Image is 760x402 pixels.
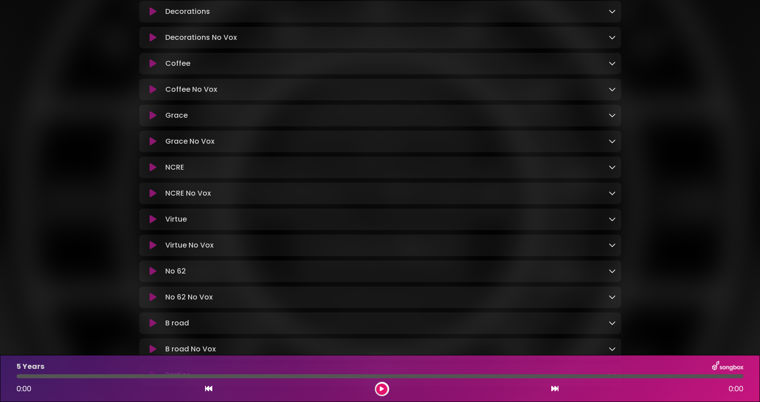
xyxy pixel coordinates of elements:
p: Virtue No Vox [165,240,214,251]
p: 5 Years [17,361,44,372]
p: NCRE No Vox [165,188,211,199]
p: Grace [165,110,188,121]
p: Coffee No Vox [165,84,217,95]
p: B road No Vox [165,344,216,355]
p: B road [165,318,189,329]
p: Decorations [165,6,210,17]
p: No 62 [165,266,186,277]
p: Decorations No Vox [165,32,237,43]
p: NCRE [165,162,184,173]
p: Virtue [165,214,187,225]
p: Grace No Vox [165,136,215,147]
p: Coffee [165,58,190,69]
span: 0:00 [17,384,31,394]
span: 0:00 [729,384,743,394]
p: No 62 No Vox [165,292,213,303]
img: songbox-logo-white.png [712,361,743,372]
